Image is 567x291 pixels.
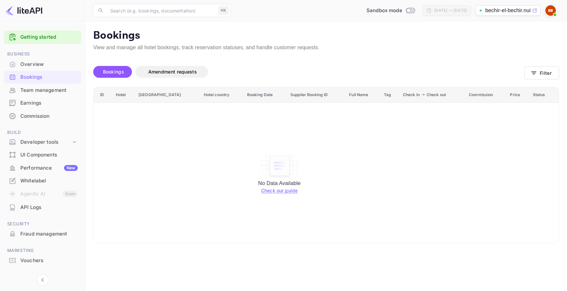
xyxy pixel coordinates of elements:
div: Team management [20,87,78,94]
a: API Logs [4,201,81,213]
span: Security [4,220,81,228]
span: Bookings [103,69,124,74]
img: Bechir El Bechir [545,5,556,16]
th: Booking Date [243,87,287,103]
p: No Data Available [100,179,459,187]
a: Overview [4,58,81,70]
input: Search (e.g. bookings, documentation) [106,4,216,17]
div: Overview [4,58,81,71]
img: empty-state-table.svg [260,152,299,179]
th: [GEOGRAPHIC_DATA] [135,87,200,103]
th: Price [506,87,529,103]
div: UI Components [20,151,78,159]
div: Team management [4,84,81,97]
p: bechir-el-bechir.nuite... [485,7,531,14]
a: Vouchers [4,254,81,266]
th: Tag [380,87,399,103]
img: LiteAPI logo [5,5,42,16]
div: Developer tools [4,136,81,148]
div: Switch to Production mode [364,7,417,14]
span: Business [4,51,81,58]
div: Getting started [4,31,81,44]
div: Overview [20,61,78,68]
span: Check in Check out [403,91,462,99]
span: Marketing [4,247,81,254]
a: Fraud management [4,228,81,240]
button: Collapse navigation [37,274,49,286]
div: [DATE] — [DATE] [434,8,467,13]
div: Developer tools [20,138,71,146]
a: Commission [4,110,81,122]
div: Whitelabel [20,177,78,185]
div: Earnings [4,97,81,110]
div: API Logs [4,201,81,214]
button: Filter [524,66,559,80]
th: Hotel [112,87,135,103]
span: Sandbox mode [367,7,402,14]
div: Vouchers [20,257,78,264]
div: Performance [20,164,78,172]
th: Supplier Booking ID [287,87,346,103]
th: Full Name [346,87,380,103]
div: Bookings [20,73,78,81]
a: Check our guide [261,188,298,193]
div: account-settings tabs [93,66,524,78]
th: Status [529,87,559,103]
a: PerformanceNew [4,162,81,174]
table: booking table [94,87,559,243]
th: Hotel country [200,87,243,103]
span: Build [4,129,81,136]
div: Bookings [4,71,81,84]
div: Commission [4,110,81,123]
div: API Logs [20,204,78,211]
div: New [64,165,78,171]
a: Earnings [4,97,81,109]
span: Amendment requests [148,69,197,74]
a: Getting started [20,33,78,41]
a: Team management [4,84,81,96]
p: View and manage all hotel bookings, track reservation statuses, and handle customer requests. [93,44,559,52]
div: Commission [20,113,78,120]
p: Bookings [93,29,559,42]
a: UI Components [4,149,81,161]
a: Bookings [4,71,81,83]
th: Commission [465,87,506,103]
div: ⌘K [219,6,228,15]
a: Whitelabel [4,175,81,187]
th: ID [94,87,112,103]
div: Earnings [20,99,78,107]
div: Fraud management [20,230,78,238]
div: Vouchers [4,254,81,267]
